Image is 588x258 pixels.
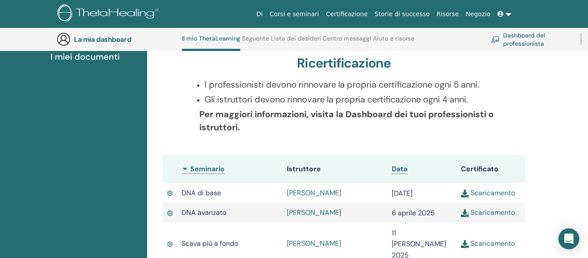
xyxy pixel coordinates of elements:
font: Certificazione [326,10,368,17]
a: Storie di successo [371,6,433,22]
font: Istruttore [287,164,321,173]
img: download.svg [461,190,469,197]
a: Negozio [462,6,494,22]
a: Scaricamento [461,239,515,248]
a: Seguente [242,35,269,49]
a: Corsi e seminari [266,6,323,22]
font: Ricertificazione [297,54,391,71]
font: Scaricamento [470,208,515,217]
img: download.svg [461,209,469,217]
font: DNA di base [181,188,221,197]
img: Certificato attivo [167,240,173,248]
font: Risorse [437,10,459,17]
font: Di [256,10,263,17]
a: [PERSON_NAME] [287,188,341,197]
a: Di [253,6,266,22]
a: Lista dei desideri [271,35,321,49]
font: La mia dashboard [74,35,131,44]
font: I professionisti devono rinnovare la propria certificazione ogni 5 anni. [205,79,479,90]
font: Certificato [461,164,498,173]
font: Scaricamento [470,188,515,197]
font: Lista dei desideri [271,34,321,42]
font: Il mio ThetaLearning [182,34,240,42]
font: I miei documenti [50,51,120,62]
a: Dashboard del professionista [491,30,570,49]
font: 6 aprile 2025 [392,208,435,217]
font: Corsi e seminari [270,10,319,17]
font: DNA avanzato [181,208,226,217]
a: Centro messaggi [323,35,371,49]
a: [PERSON_NAME] [287,208,341,217]
img: generic-user-icon.jpg [57,32,71,46]
a: Il mio ThetaLearning [182,35,240,51]
a: Aiuto e risorse [373,35,414,49]
a: Data [392,164,407,174]
font: Negozio [466,10,490,17]
font: Storie di successo [375,10,430,17]
img: logo.png [57,4,161,24]
font: Aiuto e risorse [373,34,414,42]
font: Gli istruttori devono rinnovare la propria certificazione ogni 4 anni. [205,94,468,105]
a: [PERSON_NAME] [287,239,341,248]
a: Certificazione [323,6,371,22]
font: Seguente [242,34,269,42]
a: Scaricamento [461,188,515,197]
img: download.svg [461,240,469,248]
font: [DATE] [392,189,413,198]
img: Certificato attivo [167,209,173,217]
font: Scaricamento [470,239,515,248]
img: Certificato attivo [167,189,173,197]
font: Centro messaggi [323,34,371,42]
font: Data [392,164,407,173]
img: chalkboard-teacher.svg [491,36,500,43]
font: Scava più a fondo [181,239,238,248]
font: Per maggiori informazioni, visita la Dashboard dei tuoi professionisti o istruttori. [199,109,494,133]
a: Risorse [433,6,462,22]
div: Open Intercom Messenger [558,228,579,249]
a: Scaricamento [461,208,515,217]
font: Dashboard del professionista [503,31,545,48]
